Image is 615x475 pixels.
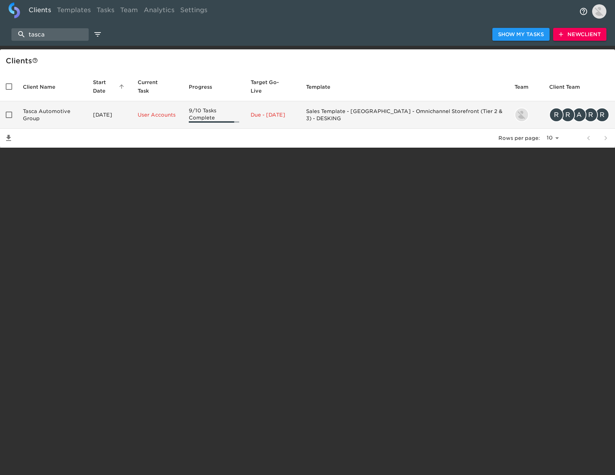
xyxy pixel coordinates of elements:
[183,101,245,129] td: 9/10 Tasks Complete
[32,58,38,63] svg: This is a list of all of your clients and clients shared with you
[93,78,126,95] span: Start Date
[561,108,575,122] div: R
[92,28,104,40] button: edit
[300,101,509,129] td: Sales Template - [GEOGRAPHIC_DATA] - Omnichannel Storefront (Tier 2 & 3) - DESKING
[553,28,606,41] button: NewClient
[306,83,340,91] span: Template
[189,83,221,91] span: Progress
[559,30,601,39] span: New Client
[543,133,561,143] select: rows per page
[549,108,564,122] div: R
[138,78,177,95] span: Current Task
[584,108,598,122] div: R
[11,28,89,41] input: search
[138,111,177,118] p: User Accounts
[251,111,295,118] p: Due - [DATE]
[26,3,54,20] a: Clients
[498,134,540,142] p: Rows per page:
[595,108,609,122] div: R
[251,78,295,95] span: Target Go-Live
[515,108,528,121] img: kevin.lo@roadster.com
[177,3,210,20] a: Settings
[6,55,612,67] div: Client s
[549,108,609,122] div: rsoares@tasca.com, rsilvia@tasca.com, ahollis@tasca.com, rsylvia@tasca.com, rsoars@tasca.com
[94,3,117,20] a: Tasks
[549,83,589,91] span: Client Team
[17,101,87,129] td: Tasca Automotive Group
[54,3,94,20] a: Templates
[575,3,592,20] button: notifications
[138,78,168,95] span: This is the next Task in this Hub that should be completed
[515,108,538,122] div: kevin.lo@roadster.com
[141,3,177,20] a: Analytics
[592,4,606,19] img: Profile
[492,28,550,41] button: Show My Tasks
[87,101,132,129] td: [DATE]
[498,30,544,39] span: Show My Tasks
[515,83,538,91] span: Team
[23,83,65,91] span: Client Name
[9,3,20,18] img: logo
[251,78,285,95] span: Calculated based on the start date and the duration of all Tasks contained in this Hub.
[117,3,141,20] a: Team
[572,108,586,122] div: A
